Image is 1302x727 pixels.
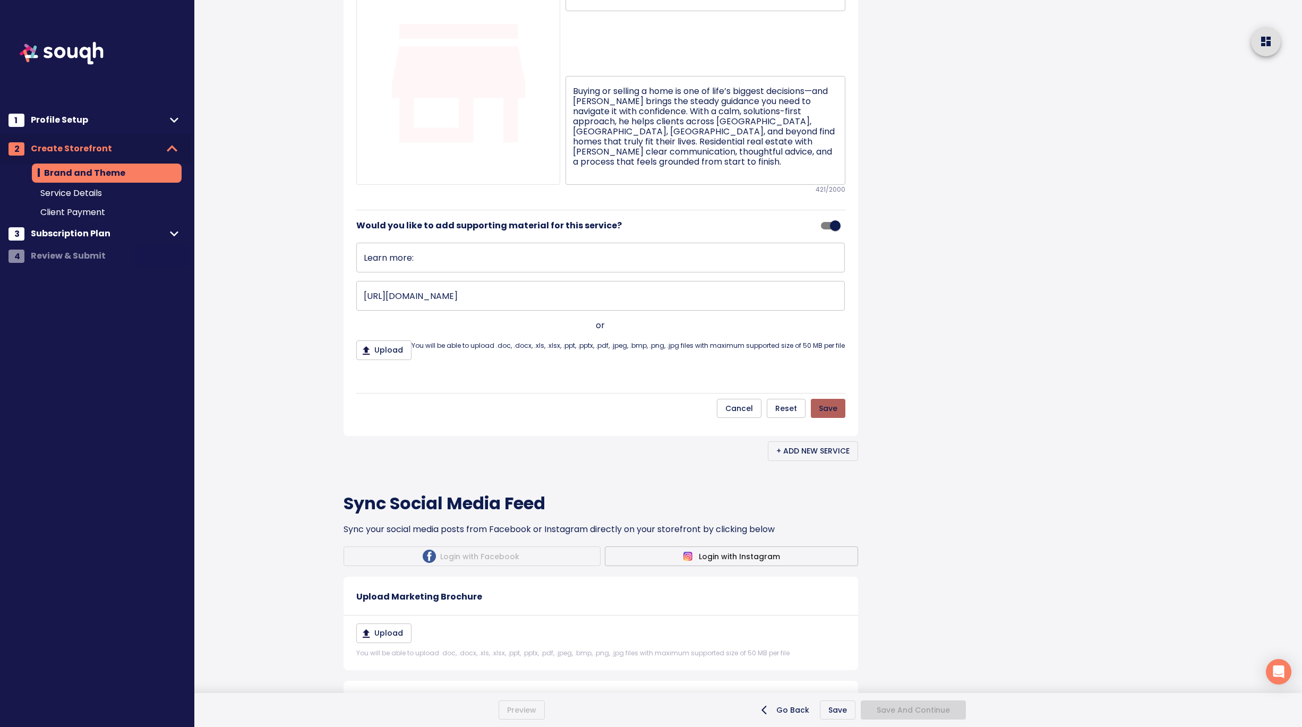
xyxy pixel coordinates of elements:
p: You will be able to upload .doc, .docx, .xls, .xlsx, .ppt, .pptx, .pdf, .jpeg, .bmp, .png, .jpg f... [356,648,790,657]
span: Save [819,402,837,415]
span: Service Details [40,187,173,200]
h6: Upload Marketing Brochure [344,577,495,604]
div: Client Payment [32,204,182,221]
p: 421 /2000 [816,185,845,194]
input: Add label [356,243,845,272]
span: Brand and Theme [40,166,173,181]
span: Reset [775,402,797,415]
span: Cancel [725,402,753,415]
div: Service Details [32,185,182,202]
img: Instagram-Logo.svg [681,550,695,563]
button: Save [811,399,845,418]
span: 1 [14,114,18,127]
button: Cancel [717,399,761,418]
textarea: Buying or selling a home is one of life’s biggest decisions—and [PERSON_NAME] brings the steady g... [573,86,838,175]
span: Upload [365,344,403,357]
p: or [596,319,605,332]
span: 3 [14,227,20,241]
span: Go Back [764,705,809,715]
span: Profile Setup [31,113,166,127]
span: Upload [356,340,412,360]
span: Upload [356,623,412,643]
button: Go Back [759,700,813,720]
h6: Would you like to add supporting material for this service? [356,218,622,233]
span: You will be able to upload .doc, .docx, .xls, .xlsx, .ppt, .pptx, .pdf, .jpeg, .bmp, .png, .jpg f... [412,340,845,369]
span: Client Payment [40,206,173,219]
button: Reset [767,399,806,418]
span: Create Storefront [31,141,161,156]
span: Upload [365,627,403,640]
div: Brand and Theme [32,164,182,183]
span: 2 [14,142,20,156]
button: Login with Instagram [605,546,858,566]
span: Subscription Plan [31,226,166,241]
p: Sync your social media posts from Facebook or Instagram directly on your storefront by clicking b... [344,523,858,536]
h4: Sync Social Media Feed [344,493,858,514]
button: home [1251,27,1281,56]
div: Open Intercom Messenger [1266,659,1291,685]
span: Login with Instagram [613,550,849,563]
img: Icon%20material-file-upload.png [363,346,370,355]
img: Icon%20material-file-upload.png [363,629,370,638]
input: Add hyperlink [356,281,845,311]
